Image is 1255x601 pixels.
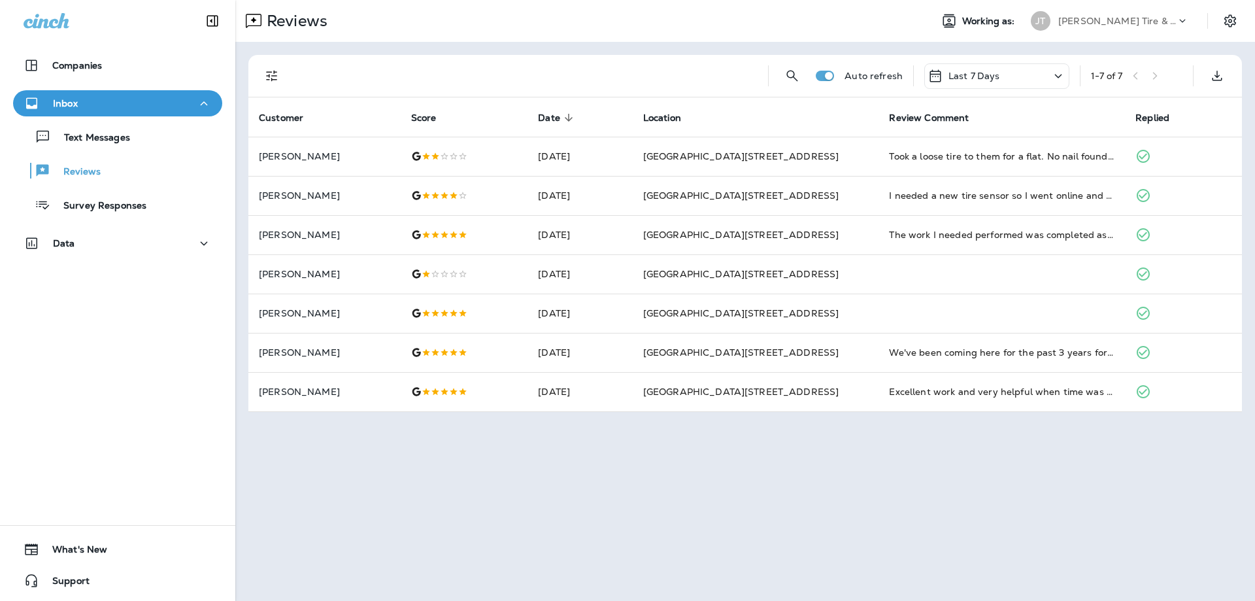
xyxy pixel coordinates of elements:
[1204,63,1230,89] button: Export as CSV
[527,137,632,176] td: [DATE]
[889,112,969,124] span: Review Comment
[1218,9,1242,33] button: Settings
[259,63,285,89] button: Filters
[527,215,632,254] td: [DATE]
[527,176,632,215] td: [DATE]
[527,372,632,411] td: [DATE]
[643,112,698,124] span: Location
[1135,112,1169,124] span: Replied
[53,238,75,249] p: Data
[643,268,839,280] span: [GEOGRAPHIC_DATA][STREET_ADDRESS]
[779,63,805,89] button: Search Reviews
[845,71,903,81] p: Auto refresh
[39,575,90,591] span: Support
[13,90,222,116] button: Inbox
[50,166,101,179] p: Reviews
[948,71,1000,81] p: Last 7 Days
[51,132,130,145] p: Text Messages
[1135,112,1186,124] span: Replied
[259,347,390,358] p: [PERSON_NAME]
[889,112,986,124] span: Review Comment
[259,269,390,279] p: [PERSON_NAME]
[411,112,454,124] span: Score
[527,294,632,333] td: [DATE]
[259,308,390,318] p: [PERSON_NAME]
[889,346,1114,359] div: We've been coming here for the past 3 years for all of our tire repairs/replacement. The customer...
[527,333,632,372] td: [DATE]
[962,16,1018,27] span: Working as:
[643,229,839,241] span: [GEOGRAPHIC_DATA][STREET_ADDRESS]
[259,230,390,240] p: [PERSON_NAME]
[1031,11,1050,31] div: JT
[13,568,222,594] button: Support
[643,347,839,358] span: [GEOGRAPHIC_DATA][STREET_ADDRESS]
[259,112,320,124] span: Customer
[643,190,839,201] span: [GEOGRAPHIC_DATA][STREET_ADDRESS]
[889,228,1114,241] div: The work I needed performed was completed as quickly as they could and at half the price of the d...
[889,385,1114,398] div: Excellent work and very helpful when time was short. They made it happen.
[889,189,1114,202] div: I needed a new tire sensor so I went online and scheduled an appointment for right after work. Th...
[527,254,632,294] td: [DATE]
[643,112,681,124] span: Location
[538,112,560,124] span: Date
[259,190,390,201] p: [PERSON_NAME]
[39,544,107,560] span: What's New
[13,52,222,78] button: Companies
[13,191,222,218] button: Survey Responses
[13,157,222,184] button: Reviews
[1058,16,1176,26] p: [PERSON_NAME] Tire & Auto
[53,98,78,109] p: Inbox
[538,112,577,124] span: Date
[259,151,390,162] p: [PERSON_NAME]
[411,112,437,124] span: Score
[1091,71,1122,81] div: 1 - 7 of 7
[261,11,327,31] p: Reviews
[13,536,222,562] button: What's New
[259,112,303,124] span: Customer
[259,386,390,397] p: [PERSON_NAME]
[52,60,102,71] p: Companies
[643,386,839,398] span: [GEOGRAPHIC_DATA][STREET_ADDRESS]
[50,200,146,213] p: Survey Responses
[194,8,231,34] button: Collapse Sidebar
[643,307,839,319] span: [GEOGRAPHIC_DATA][STREET_ADDRESS]
[13,123,222,150] button: Text Messages
[13,230,222,256] button: Data
[643,150,839,162] span: [GEOGRAPHIC_DATA][STREET_ADDRESS]
[889,150,1114,163] div: Took a loose tire to them for a flat. No nail found instead said it was a cracked valve stem. Thi...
